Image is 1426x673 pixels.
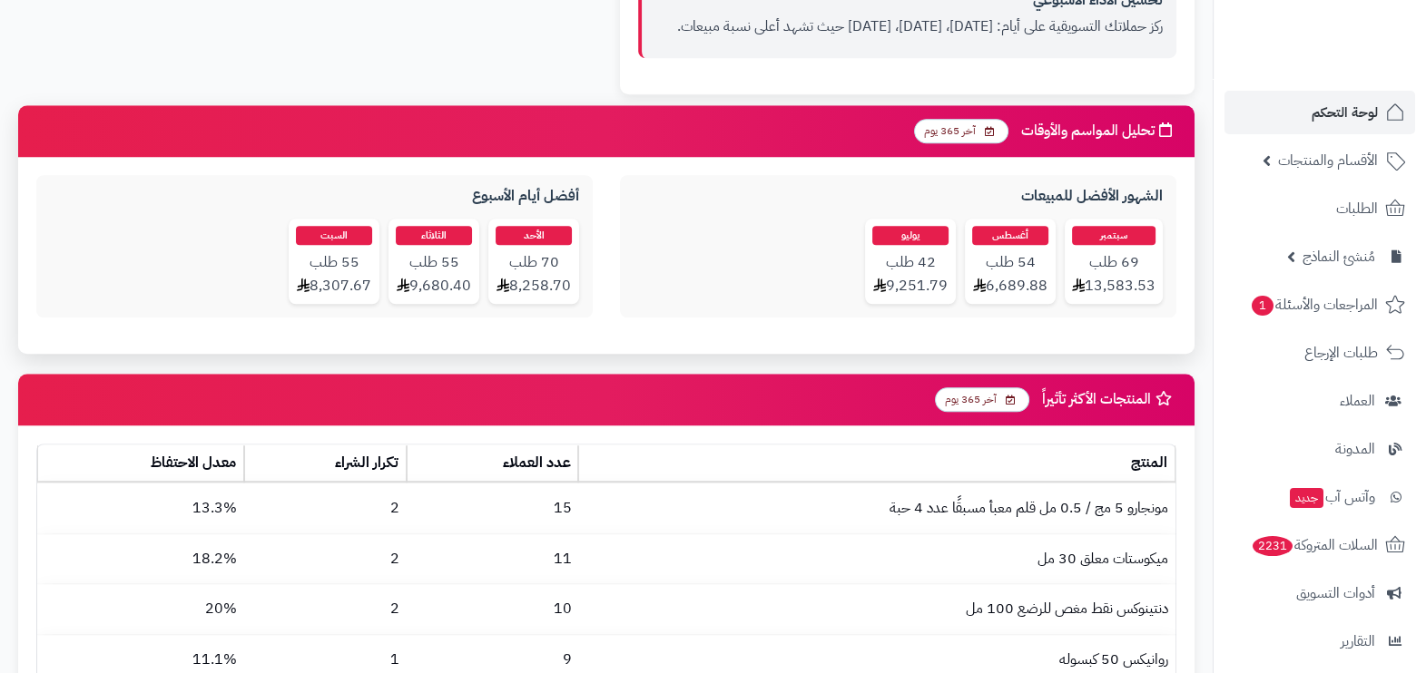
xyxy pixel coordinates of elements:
span: جديد [1290,488,1323,508]
span: 8,258.70 [497,276,571,297]
td: 2 [244,584,407,634]
span: أدوات التسويق [1296,580,1375,606]
th: عدد العملاء [407,445,578,483]
span: 55 طلب [297,252,371,273]
h4: الشهور الأفضل للمبيعات [634,189,1163,205]
td: 15 [407,483,578,533]
h3: تحليل المواسم والأوقات [1021,122,1176,140]
td: دنتينوكس نقط مغص للرضع 100 مل [578,584,1175,634]
span: المراجعات والأسئلة [1250,292,1378,317]
span: وآتس آب [1288,484,1375,510]
td: 11 [407,534,578,584]
td: 10 [407,584,578,634]
span: الأقسام والمنتجات [1278,148,1378,173]
a: المدونة [1224,427,1415,471]
h3: المنتجات الأكثر تأثيراً [1042,391,1176,408]
a: وآتس آبجديد [1224,475,1415,519]
p: ركز حملاتك التسويقية على أيام: [DATE]، [DATE]، [DATE] حيث تشهد أعلى نسبة مبيعات. [655,16,1163,37]
a: طلبات الإرجاع [1224,331,1415,375]
span: 1 [1251,295,1274,317]
a: العملاء [1224,379,1415,423]
span: لوحة التحكم [1312,100,1378,125]
span: السبت [296,226,372,245]
a: المراجعات والأسئلة1 [1224,283,1415,327]
th: المنتج [578,445,1175,483]
span: الثلاثاء [396,226,472,245]
span: 8,307.67 [297,276,371,297]
span: السلات المتروكة [1251,532,1378,558]
span: يوليو [872,226,949,245]
span: 55 طلب [397,252,471,273]
img: logo-2.png [1303,14,1409,52]
td: 18.2% [37,534,244,584]
a: لوحة التحكم [1224,91,1415,134]
td: 20% [37,584,244,634]
th: معدل الاحتفاظ [37,445,244,483]
span: آخر 365 يوم [914,119,1008,143]
span: طلبات الإرجاع [1304,340,1378,366]
span: الأحد [496,226,572,245]
td: 13.3% [37,483,244,533]
a: السلات المتروكة2231 [1224,523,1415,567]
th: تكرار الشراء [244,445,407,483]
span: 70 طلب [497,252,571,273]
span: 2231 [1251,535,1294,557]
h4: أفضل أيام الأسبوع [50,189,579,205]
span: الطلبات [1336,196,1378,221]
td: 2 [244,534,407,584]
a: أدوات التسويق [1224,571,1415,615]
span: مُنشئ النماذج [1303,244,1375,269]
span: 42 طلب [873,252,948,273]
a: الطلبات [1224,187,1415,230]
span: 54 طلب [973,252,1047,273]
span: سبتمبر [1072,226,1156,245]
a: التقارير [1224,619,1415,663]
span: 9,680.40 [397,276,471,297]
span: التقارير [1341,629,1375,654]
td: مونجارو 5 مج / 0.5 مل قلم معبأ مسبقًا عدد 4 حبة [578,483,1175,533]
span: المدونة [1335,436,1375,462]
span: العملاء [1340,388,1375,414]
span: 69 طلب [1072,252,1156,273]
span: 6,689.88 [973,276,1047,297]
span: 9,251.79 [873,276,948,297]
span: أغسطس [972,226,1048,245]
span: 13,583.53 [1072,276,1156,297]
td: ميكوستات معلق 30 مل [578,534,1175,584]
td: 2 [244,483,407,533]
span: آخر 365 يوم [935,387,1029,412]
